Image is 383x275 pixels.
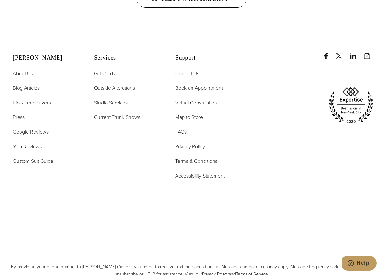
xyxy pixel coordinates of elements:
span: Gift Cards [94,70,115,77]
a: linkedin [350,46,363,59]
iframe: Opens a widget where you can chat to one of our agents [342,256,377,272]
span: Accessibility Statement [175,172,225,179]
span: Privacy Policy [175,143,205,150]
a: Blog Articles [13,84,40,92]
span: About Us [13,70,33,77]
a: About Us [13,70,33,78]
a: FAQs [175,128,187,136]
nav: Alan David Footer Nav [13,70,78,165]
a: Facebook [323,46,334,59]
a: Map to Store [175,113,203,121]
span: Virtual Consultation [175,99,217,106]
span: Google Reviews [13,128,49,136]
nav: Support Footer Nav [175,70,240,180]
a: Press [13,113,25,121]
span: First-Time Buyers [13,99,51,106]
a: Contact Us [175,70,199,78]
a: Yelp Reviews [13,143,42,151]
h2: [PERSON_NAME] [13,54,78,62]
a: Google Reviews [13,128,49,136]
h2: Support [175,54,240,62]
a: Terms & Conditions [175,157,217,165]
a: First-Time Buyers [13,99,51,107]
img: expertise, best tailors in new york city 2020 [325,85,377,126]
a: Custom Suit Guide [13,157,53,165]
span: FAQs [175,128,187,136]
a: Accessibility Statement [175,172,225,180]
a: Book an Appointment [175,84,223,92]
a: Privacy Policy [175,143,205,151]
h2: Services [94,54,159,62]
span: Yelp Reviews [13,143,42,150]
a: Studio Services [94,99,128,107]
a: x/twitter [336,46,348,59]
a: Virtual Consultation [175,99,217,107]
a: Current Trunk Shows [94,113,140,121]
span: Studio Services [94,99,128,106]
a: instagram [364,46,377,59]
span: Contact Us [175,70,199,77]
nav: Services Footer Nav [94,70,159,121]
a: Outside Alterations [94,84,135,92]
a: Gift Cards [94,70,115,78]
